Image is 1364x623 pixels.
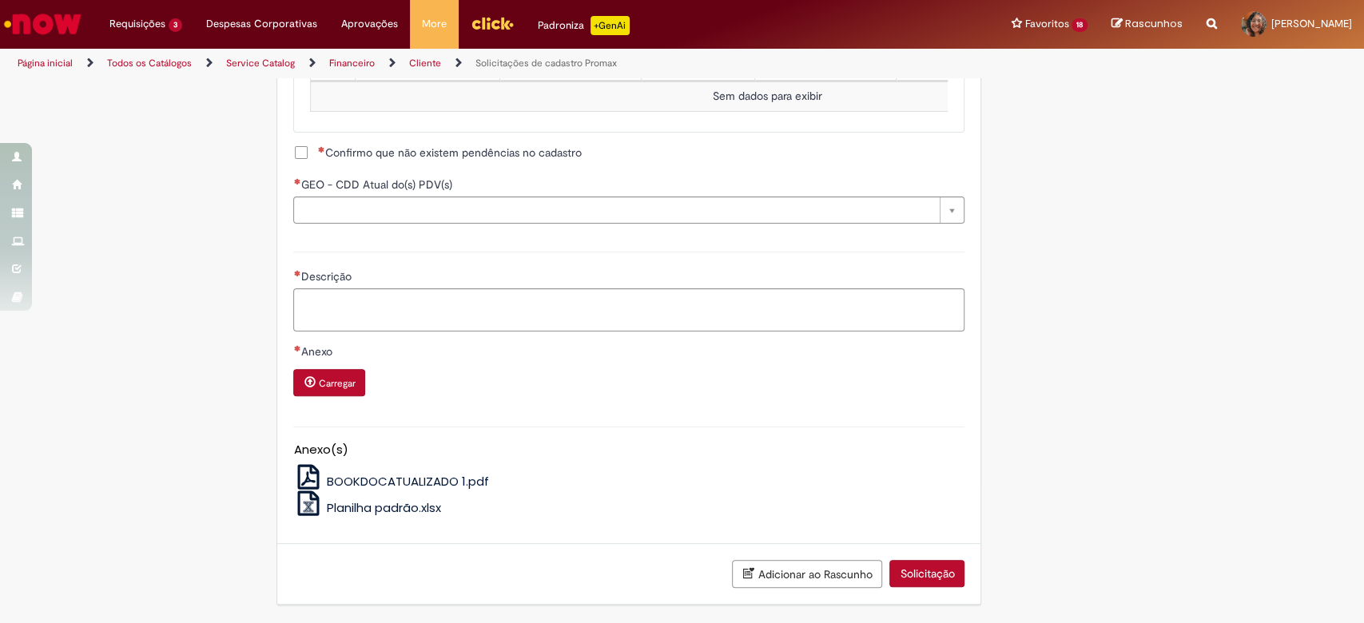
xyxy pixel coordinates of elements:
textarea: Descrição [293,288,964,331]
img: click_logo_yellow_360x200.png [471,11,514,35]
span: Necessários [293,178,300,185]
a: Financeiro [329,57,375,69]
span: Descrição [300,269,354,284]
small: Carregar [318,377,355,390]
a: Planilha padrão.xlsx [293,499,441,516]
a: Todos os Catálogos [107,57,192,69]
span: Aprovações [341,16,398,32]
span: Anexo [300,344,335,359]
span: 3 [169,18,182,32]
a: Cliente [409,57,441,69]
span: Planilha padrão.xlsx [327,499,441,516]
span: More [422,16,447,32]
a: Limpar campo GEO - CDD Atual do(s) PDV(s) [293,196,964,224]
span: Favoritos [1024,16,1068,32]
span: Necessários [317,146,324,153]
button: Adicionar ao Rascunho [732,560,882,588]
span: Necessários [293,270,300,276]
button: Carregar anexo de Anexo Required [293,369,365,396]
a: Service Catalog [226,57,295,69]
button: Solicitação [889,560,964,587]
a: Página inicial [18,57,73,69]
span: Confirmo que não existem pendências no cadastro [317,145,581,161]
span: GEO - CDD Atual do(s) PDV(s) [300,177,455,192]
span: Necessários [293,345,300,351]
a: BOOKDOCATUALIZADO 1.pdf [293,473,489,490]
span: [PERSON_NAME] [1271,17,1352,30]
span: Requisições [109,16,165,32]
h5: Anexo(s) [293,443,964,457]
span: BOOKDOCATUALIZADO 1.pdf [327,473,489,490]
span: Despesas Corporativas [206,16,317,32]
span: Rascunhos [1125,16,1183,31]
a: Solicitações de cadastro Promax [475,57,617,69]
img: ServiceNow [2,8,84,40]
a: Rascunhos [1111,17,1183,32]
p: +GenAi [591,16,630,35]
div: Padroniza [538,16,630,35]
ul: Trilhas de página [12,49,897,78]
td: Sem dados para exibir [311,81,1223,111]
span: 18 [1072,18,1088,32]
